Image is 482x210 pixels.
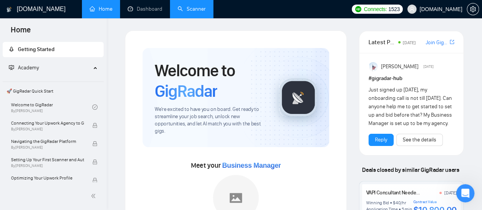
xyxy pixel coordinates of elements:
[426,38,448,47] a: Join GigRadar Slack Community
[9,46,14,52] span: rocket
[91,192,98,200] span: double-left
[355,6,361,12] img: upwork-logo.png
[11,165,141,187] div: ✅ How To: Connect your agency to [DOMAIN_NAME]
[6,3,12,16] img: logo
[11,164,84,168] span: By [PERSON_NAME]
[375,136,387,144] a: Reply
[364,5,387,13] span: Connects:
[9,65,14,70] span: fund-projection-screen
[155,60,267,101] h1: Welcome to
[456,184,474,202] iframe: Intercom live chat
[11,156,84,164] span: Setting Up Your First Scanner and Auto-Bidder
[11,147,141,162] button: Поиск по статьям
[16,168,128,184] div: ✅ How To: Connect your agency to [DOMAIN_NAME]
[393,200,396,206] div: $
[450,39,454,45] span: export
[444,190,457,196] div: [DATE]
[11,145,84,150] span: By [PERSON_NAME]
[403,136,436,144] a: See the details
[155,81,217,101] span: GigRadar
[11,127,84,131] span: By [PERSON_NAME]
[400,200,406,206] div: /hr
[92,123,98,128] span: lock
[16,151,69,159] span: Поиск по статьям
[18,64,39,71] span: Academy
[155,106,267,135] span: We're excited to have you on board. Get ready to streamline your job search, unlock new opportuni...
[110,12,126,27] img: Profile image for Viktor
[467,6,479,12] a: setting
[368,134,394,146] button: Reply
[279,79,317,117] img: gigradar-logo.png
[368,87,452,127] span: Just signed up [DATE], my onboarding call is not till [DATE]. Can anyone help me to get started t...
[403,40,416,45] span: [DATE]
[369,62,378,71] img: Anisuzzaman Khan
[11,138,84,145] span: Navigating the GigRadar Platform
[11,182,84,186] span: By [PERSON_NAME]
[3,83,103,99] span: 🚀 GigRadar Quick Start
[11,119,84,127] span: Connecting Your Upwork Agency to GigRadar
[381,63,418,71] span: [PERSON_NAME]
[16,117,127,133] div: Обычно мы отвечаем в течение менее минуты
[82,12,97,27] img: Profile image for Mariia
[396,200,401,206] div: 40
[128,6,162,12] a: dashboardDashboard
[5,24,37,40] span: Home
[191,161,281,170] span: Meet your
[8,103,145,139] div: Отправить сообщениеОбычно мы отвечаем в течение менее минуты
[92,104,98,110] span: check-circle
[18,46,54,53] span: Getting Started
[92,141,98,146] span: lock
[396,134,443,146] button: See the details
[368,37,396,47] span: Latest Posts from the GigRadar Community
[450,38,454,46] a: export
[9,64,39,71] span: Academy
[178,6,206,12] a: searchScanner
[467,3,479,15] button: setting
[16,109,127,117] div: Отправить сообщение
[359,163,462,176] span: Deals closed by similar GigRadar users
[15,54,137,67] p: Здравствуйте! 👋
[92,159,98,165] span: lock
[90,6,112,12] a: homeHome
[222,162,281,169] span: Business Manager
[366,200,389,206] div: Winning Bid
[3,42,104,57] li: Getting Started
[15,67,137,93] p: Чем мы можем помочь?
[413,200,456,204] div: Contract Value
[11,174,84,182] span: Optimizing Your Upwork Profile
[409,6,415,12] span: user
[96,12,111,27] img: Profile image for Nazar
[92,178,98,183] span: lock
[467,6,479,12] span: setting
[11,99,92,115] a: Welcome to GigRadarBy[PERSON_NAME]
[131,12,145,26] div: Закрыть
[368,74,454,83] h1: # gigradar-hub
[423,63,433,70] span: [DATE]
[388,5,400,13] span: 1523
[15,14,27,27] img: logo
